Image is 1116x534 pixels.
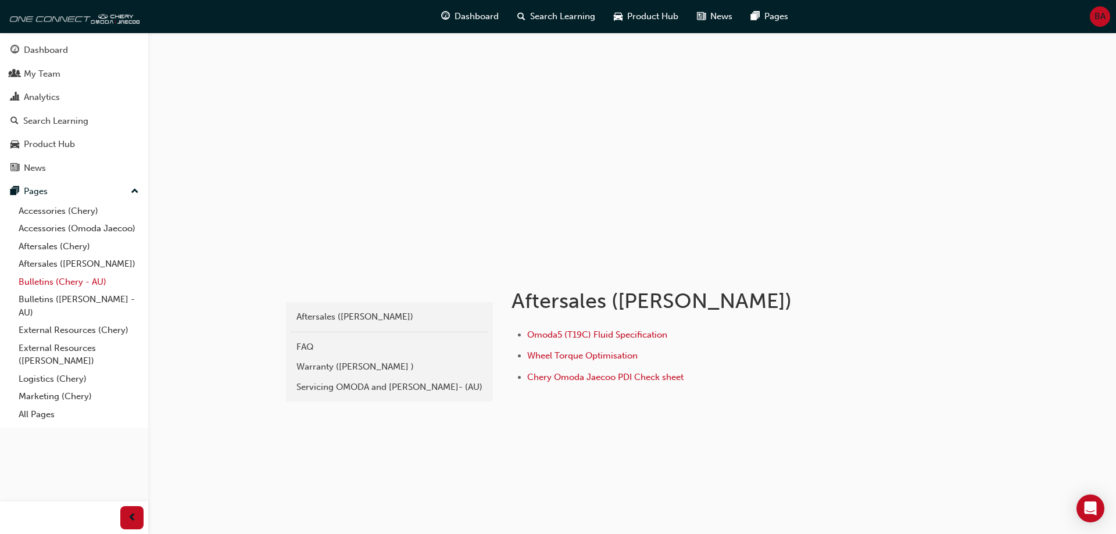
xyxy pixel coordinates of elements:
[14,220,144,238] a: Accessories (Omoda Jaecoo)
[6,5,139,28] img: oneconnect
[527,329,667,340] a: Omoda5 (T19C) Fluid Specification
[5,181,144,202] button: Pages
[14,339,144,370] a: External Resources ([PERSON_NAME])
[512,288,893,314] h1: Aftersales ([PERSON_NAME])
[5,87,144,108] a: Analytics
[1076,494,1104,522] div: Open Intercom Messenger
[5,134,144,155] a: Product Hub
[128,511,137,525] span: prev-icon
[14,238,144,256] a: Aftersales (Chery)
[627,10,678,23] span: Product Hub
[688,5,742,28] a: news-iconNews
[5,37,144,181] button: DashboardMy TeamAnalyticsSearch LearningProduct HubNews
[604,5,688,28] a: car-iconProduct Hub
[10,92,19,103] span: chart-icon
[296,341,482,354] div: FAQ
[10,69,19,80] span: people-icon
[131,184,139,199] span: up-icon
[1094,10,1106,23] span: BA
[24,138,75,151] div: Product Hub
[14,370,144,388] a: Logistics (Chery)
[296,381,482,394] div: Servicing OMODA and [PERSON_NAME]- (AU)
[5,63,144,85] a: My Team
[742,5,797,28] a: pages-iconPages
[441,9,450,24] span: guage-icon
[751,9,760,24] span: pages-icon
[24,185,48,198] div: Pages
[291,377,488,397] a: Servicing OMODA and [PERSON_NAME]- (AU)
[14,202,144,220] a: Accessories (Chery)
[14,273,144,291] a: Bulletins (Chery - AU)
[296,310,482,324] div: Aftersales ([PERSON_NAME])
[508,5,604,28] a: search-iconSearch Learning
[10,116,19,127] span: search-icon
[5,157,144,179] a: News
[24,67,60,81] div: My Team
[10,187,19,197] span: pages-icon
[24,91,60,104] div: Analytics
[24,44,68,57] div: Dashboard
[10,45,19,56] span: guage-icon
[291,307,488,327] a: Aftersales ([PERSON_NAME])
[530,10,595,23] span: Search Learning
[14,255,144,273] a: Aftersales ([PERSON_NAME])
[23,114,88,128] div: Search Learning
[291,337,488,357] a: FAQ
[1090,6,1110,27] button: BA
[291,357,488,377] a: Warranty ([PERSON_NAME] )
[764,10,788,23] span: Pages
[710,10,732,23] span: News
[697,9,706,24] span: news-icon
[14,291,144,321] a: Bulletins ([PERSON_NAME] - AU)
[10,139,19,150] span: car-icon
[455,10,499,23] span: Dashboard
[517,9,525,24] span: search-icon
[432,5,508,28] a: guage-iconDashboard
[10,163,19,174] span: news-icon
[14,406,144,424] a: All Pages
[527,350,638,361] a: Wheel Torque Optimisation
[14,388,144,406] a: Marketing (Chery)
[296,360,482,374] div: Warranty ([PERSON_NAME] )
[5,110,144,132] a: Search Learning
[527,372,684,382] a: Chery Omoda Jaecoo PDI Check sheet
[14,321,144,339] a: External Resources (Chery)
[5,40,144,61] a: Dashboard
[24,162,46,175] div: News
[614,9,623,24] span: car-icon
